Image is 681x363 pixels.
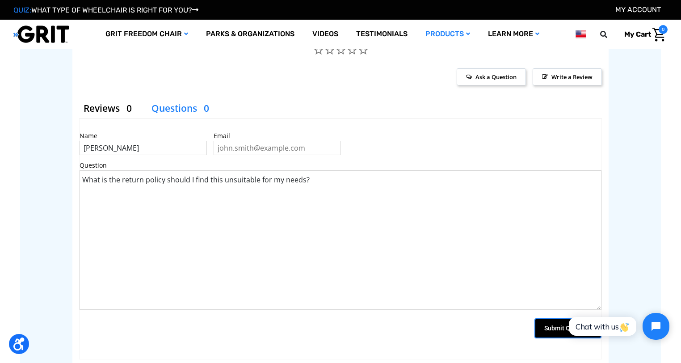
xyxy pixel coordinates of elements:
[79,99,139,118] li: Reviews
[533,68,602,85] span: Write a Review
[13,25,69,43] img: GRIT All-Terrain Wheelchair and Mobility Equipment
[457,68,526,85] span: Ask a Question
[534,318,601,338] input: Submit Question
[604,25,618,44] input: Search
[576,29,586,40] img: us.png
[80,161,107,170] label: Question
[559,305,677,347] iframe: Tidio Chat
[303,20,347,49] a: Videos
[147,99,216,118] li: Questions
[416,20,479,49] a: Products
[652,28,665,42] img: Cart
[214,131,230,140] label: Email
[97,20,197,49] a: GRIT Freedom Chair
[214,141,341,155] input: john.smith@example.com
[13,6,198,14] a: QUIZ:WHAT TYPE OF WHEELCHAIR IS RIGHT FOR YOU?
[197,20,303,49] a: Parks & Organizations
[80,131,97,140] label: Name
[13,6,31,14] span: QUIZ:
[479,20,548,49] a: Learn More
[80,141,207,155] input: Enter your name
[624,30,651,38] span: My Cart
[347,20,416,49] a: Testimonials
[659,25,668,34] span: 0
[615,5,661,14] a: Account
[618,25,668,44] a: Cart with 0 items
